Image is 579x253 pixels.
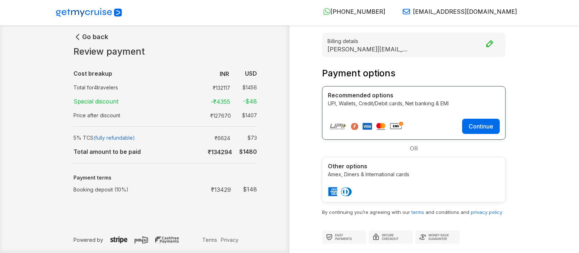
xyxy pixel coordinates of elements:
[328,92,500,99] h4: Recommended options
[211,98,230,105] strong: -₹ 4355
[135,236,148,244] img: payu
[155,236,179,244] img: cashfree
[93,135,135,141] span: (fully refundable)
[73,236,200,244] p: Powered by
[462,119,500,134] button: Continue
[471,209,502,215] a: privacy policy
[397,8,517,15] a: [EMAIL_ADDRESS][DOMAIN_NAME]
[411,209,424,215] a: terms
[327,37,500,45] small: Billing details
[73,70,112,77] b: Cost breakup
[193,66,196,81] td: :
[233,132,257,143] td: $ 73
[73,131,193,144] td: 5% TCS
[239,148,257,155] b: $ 1480
[328,100,500,107] p: UPI, Wallets, Credit/Debit cards, Net banking & EMI
[327,46,411,52] p: [PERSON_NAME] | [EMAIL_ADDRESS][DOMAIN_NAME]
[73,182,193,197] td: Booking deposit (10%)
[328,170,500,178] p: Amex, Diners & International cards
[330,8,385,15] span: [PHONE_NUMBER]
[403,8,410,15] img: Email
[73,33,108,41] button: Go back
[193,94,196,109] td: :
[110,236,127,244] img: stripe
[220,70,229,77] b: INR
[243,98,257,105] strong: -$ 48
[211,186,231,193] strong: ₹ 13429
[208,148,232,156] b: ₹ 134294
[322,68,506,79] h3: Payment options
[219,236,240,244] a: Privacy
[193,81,196,94] td: :
[193,182,196,197] td: :
[207,110,234,121] td: ₹ 127670
[234,110,257,121] td: $ 1407
[73,109,193,122] td: Price after discount
[73,148,141,155] b: Total amount to be paid
[200,236,219,244] a: Terms
[323,8,330,15] img: WhatsApp
[243,186,257,193] strong: $ 148
[328,163,500,170] h4: Other options
[73,46,257,57] h1: Review payment
[193,131,196,144] td: :
[193,109,196,122] td: :
[413,8,517,15] span: [EMAIL_ADDRESS][DOMAIN_NAME]
[245,70,257,77] b: USD
[73,175,257,181] h5: Payment terms
[233,82,257,93] td: $ 1456
[322,208,506,216] p: By continuing you’re agreeing with our and conditions and
[207,132,233,143] td: ₹ 6624
[207,82,233,93] td: ₹ 132117
[317,8,385,15] a: [PHONE_NUMBER]
[322,140,506,157] div: OR
[73,98,118,105] strong: Special discount
[193,144,196,159] td: :
[73,81,193,94] td: Total for 4 travelers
